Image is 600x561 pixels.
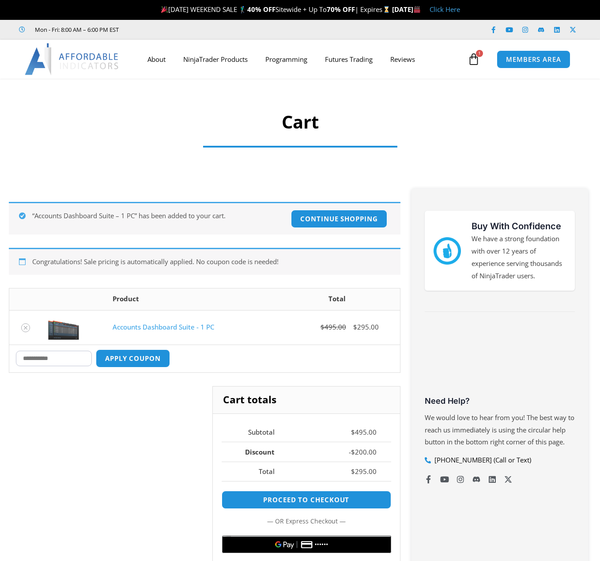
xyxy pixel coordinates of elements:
[222,491,391,509] a: Proceed to checkout
[321,322,325,331] span: $
[430,5,460,14] a: Click Here
[106,288,274,310] th: Product
[315,542,328,548] text: ••••••
[220,532,393,533] iframe: Secure payment input frame
[432,454,531,466] span: [PHONE_NUMBER] (Call or Text)
[21,323,30,332] a: Remove Accounts Dashboard Suite - 1 PC from cart
[222,442,289,462] th: Discount
[131,25,264,34] iframe: Customer reviews powered by Trustpilot
[274,288,400,310] th: Total
[472,233,566,282] p: We have a strong foundation with over 12 years of experience serving thousands of NinjaTrader users.
[425,413,574,447] span: We would love to hear from you! The best way to reach us immediately is using the circular help b...
[113,322,214,331] a: Accounts Dashboard Suite - 1 PC
[381,49,424,69] a: Reviews
[25,43,120,75] img: LogoAI | Affordable Indicators – NinjaTrader
[327,5,355,14] strong: 70% OFF
[351,467,355,476] span: $
[383,6,390,13] img: ⌛
[349,447,351,456] span: -
[139,49,465,69] nav: Menu
[291,210,387,228] a: Continue shopping
[222,516,391,527] p: — or —
[194,110,406,134] h1: Cart
[351,447,377,456] bdi: 200.00
[161,6,168,13] img: 🎉
[434,237,461,265] img: mark thumbs good 43913 | Affordable Indicators – NinjaTrader
[353,322,379,331] bdi: 295.00
[497,50,570,68] a: MEMBERS AREA
[316,49,381,69] a: Futures Trading
[33,24,119,35] span: Mon - Fri: 8:00 AM – 6:00 PM EST
[425,327,575,394] iframe: Customer reviews powered by Trustpilot
[454,46,493,72] a: 1
[321,322,346,331] bdi: 495.00
[159,5,392,14] span: [DATE] WEEKEND SALE 🏌️‍♂️ Sitewide + Up To | Expires
[222,462,289,481] th: Total
[222,423,289,442] th: Subtotal
[351,428,355,436] span: $
[392,5,421,14] strong: [DATE]
[506,56,561,63] span: MEMBERS AREA
[222,535,392,553] button: Buy with GPay
[9,248,400,275] div: Congratulations! Sale pricing is automatically applied. No coupon code is needed!
[472,220,566,233] h3: Buy With Confidence
[48,315,79,340] img: Screenshot 2024-08-26 155710eeeee | Affordable Indicators – NinjaTrader
[257,49,316,69] a: Programming
[247,5,275,14] strong: 40% OFF
[425,396,575,406] h3: Need Help?
[351,467,377,476] bdi: 295.00
[351,447,355,456] span: $
[174,49,257,69] a: NinjaTrader Products
[139,49,174,69] a: About
[9,202,400,235] div: “Accounts Dashboard Suite – 1 PC” has been added to your cart.
[213,387,400,414] h2: Cart totals
[96,349,170,368] button: Apply coupon
[353,322,357,331] span: $
[351,428,377,436] bdi: 495.00
[414,6,420,13] img: 🏭
[476,50,483,57] span: 1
